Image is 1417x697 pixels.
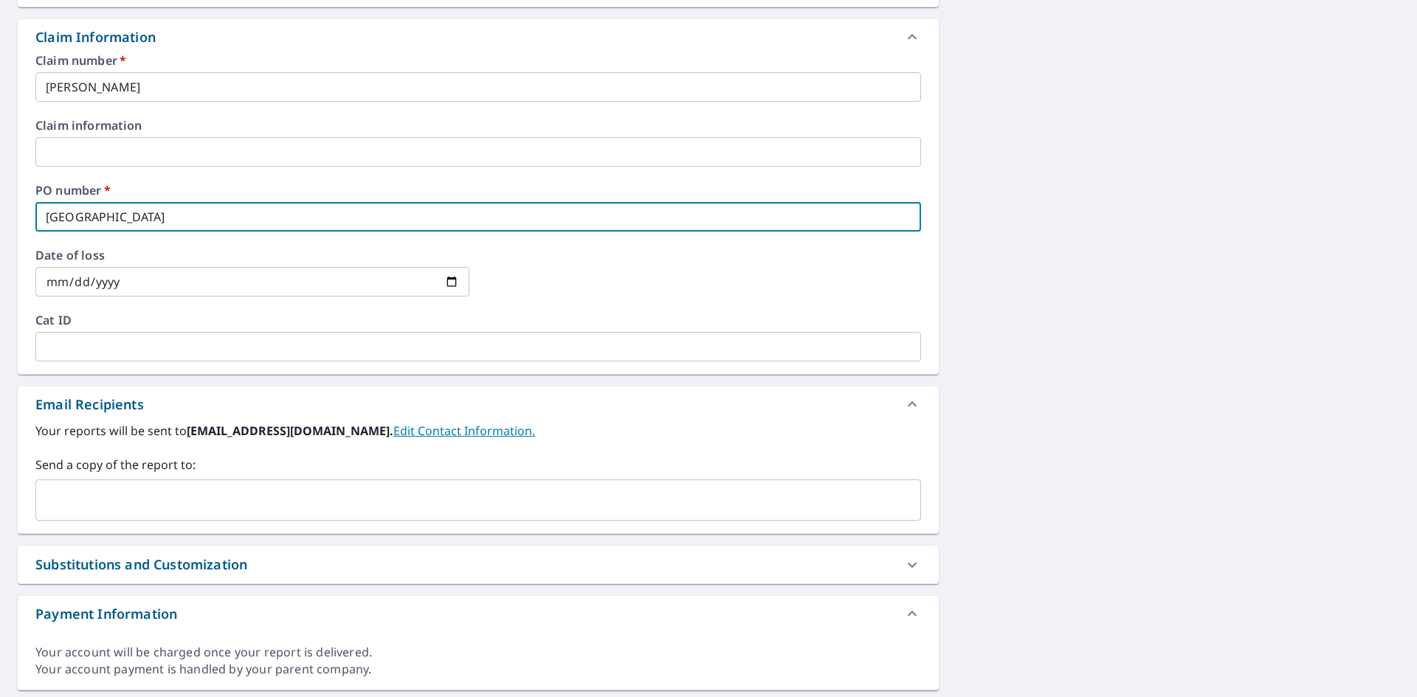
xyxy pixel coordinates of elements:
div: Your account will be charged once your report is delivered. [35,644,921,661]
label: Your reports will be sent to [35,422,921,440]
div: Claim Information [35,27,156,47]
a: EditContactInfo [393,423,535,439]
div: Substitutions and Customization [35,555,247,575]
div: Claim Information [18,19,939,55]
label: Send a copy of the report to: [35,456,921,474]
b: [EMAIL_ADDRESS][DOMAIN_NAME]. [187,423,393,439]
div: Email Recipients [18,386,939,422]
label: Claim information [35,119,921,131]
div: Substitutions and Customization [18,546,939,583]
div: Payment Information [35,604,177,624]
div: Email Recipients [35,395,144,415]
label: PO number [35,184,921,196]
div: Payment Information [18,596,939,631]
div: Your account payment is handled by your parent company. [35,661,921,678]
label: Claim number [35,55,921,66]
label: Cat ID [35,314,921,326]
label: Date of loss [35,249,469,261]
